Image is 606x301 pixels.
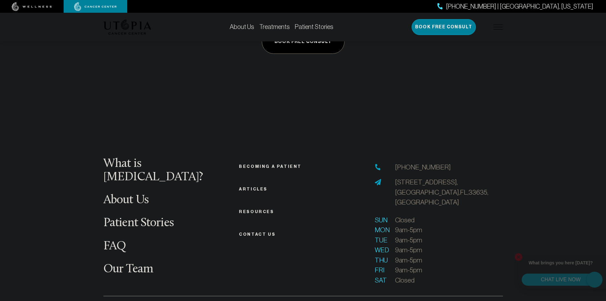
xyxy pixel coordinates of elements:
[103,19,151,35] img: logo
[230,23,254,30] a: About Us
[493,25,503,30] img: icon-hamburger
[259,23,290,30] a: Treatments
[295,23,333,30] a: Patient Stories
[412,19,476,35] button: Book Free Consult
[239,209,274,214] a: Resources
[103,263,153,276] a: Our Team
[375,245,387,255] span: Wed
[74,2,117,11] img: cancer center
[239,187,268,191] a: Articles
[103,217,174,229] a: Patient Stories
[375,255,387,265] span: Thu
[395,235,422,245] span: 9am-5pm
[375,225,387,235] span: Mon
[395,177,503,207] a: [STREET_ADDRESS],[GEOGRAPHIC_DATA],FL,33635,[GEOGRAPHIC_DATA]
[12,2,52,11] img: wellness
[395,225,422,235] span: 9am-5pm
[375,275,387,285] span: Sat
[395,245,422,255] span: 9am-5pm
[103,194,149,206] a: About Us
[375,215,387,225] span: Sun
[437,2,593,11] a: [PHONE_NUMBER] | [GEOGRAPHIC_DATA], [US_STATE]
[395,215,414,225] span: Closed
[375,179,381,185] img: address
[395,178,488,206] span: [STREET_ADDRESS], [GEOGRAPHIC_DATA], FL, 33635, [GEOGRAPHIC_DATA]
[395,275,414,285] span: Closed
[395,255,422,265] span: 9am-5pm
[375,164,381,170] img: phone
[375,235,387,245] span: Tue
[239,232,275,237] span: Contact us
[375,265,387,275] span: Fri
[103,158,203,183] a: What is [MEDICAL_DATA]?
[395,162,451,172] a: [PHONE_NUMBER]
[446,2,593,11] span: [PHONE_NUMBER] | [GEOGRAPHIC_DATA], [US_STATE]
[239,164,302,169] a: Becoming a patient
[103,240,126,253] a: FAQ
[395,265,422,275] span: 9am-5pm
[262,30,345,54] button: Book Free Consult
